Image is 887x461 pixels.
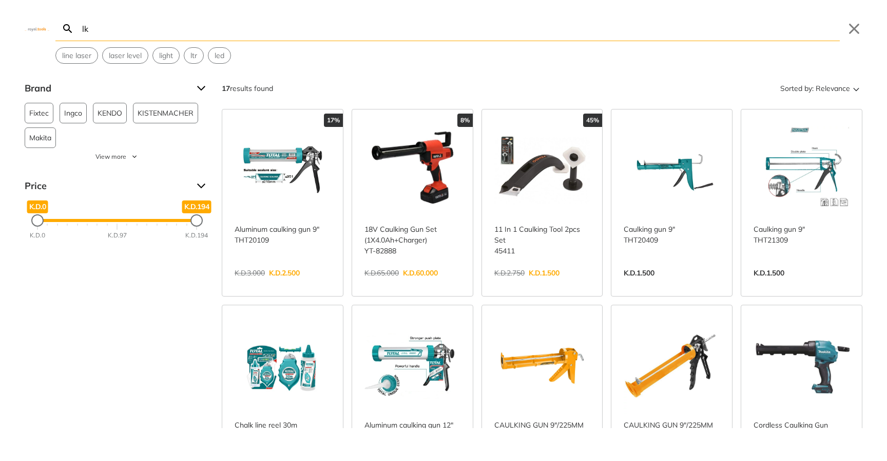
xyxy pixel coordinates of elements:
span: View more [95,152,126,161]
button: View more [25,152,209,161]
span: line laser [62,50,91,61]
button: Close [846,21,862,37]
div: K.D.0 [30,231,45,240]
span: Relevance [816,80,850,97]
div: 45% [583,114,602,127]
span: KENDO [98,103,122,123]
div: Suggestion: light [152,47,180,64]
div: K.D.194 [185,231,208,240]
button: Ingco [60,103,87,123]
button: KENDO [93,103,127,123]
div: Minimum Price [31,214,44,227]
span: Fixtec [29,103,49,123]
svg: Search [62,23,74,35]
span: laser level [109,50,142,61]
button: Sorted by:Relevance Sort [778,80,862,97]
span: light [159,50,173,61]
span: Ingco [64,103,82,123]
button: Makita [25,127,56,148]
span: ltr [190,50,197,61]
img: Close [25,26,49,31]
span: KISTENMACHER [138,103,194,123]
strong: 17 [222,84,230,93]
span: Brand [25,80,189,97]
button: Select suggestion: light [153,48,179,63]
button: Select suggestion: laser level [103,48,148,63]
div: Suggestion: ltr [184,47,204,64]
button: Fixtec [25,103,53,123]
span: led [215,50,224,61]
span: Makita [29,128,51,147]
input: Search… [80,16,840,41]
div: Suggestion: line laser [55,47,98,64]
button: KISTENMACHER [133,103,198,123]
button: Select suggestion: ltr [184,48,203,63]
div: K.D.97 [108,231,127,240]
span: Price [25,178,189,194]
div: Suggestion: laser level [102,47,148,64]
div: 8% [457,114,473,127]
button: Select suggestion: led [208,48,230,63]
svg: Sort [850,82,862,95]
div: 17% [324,114,343,127]
button: Select suggestion: line laser [56,48,98,63]
div: results found [222,80,273,97]
div: Maximum Price [190,214,203,227]
div: Suggestion: led [208,47,231,64]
